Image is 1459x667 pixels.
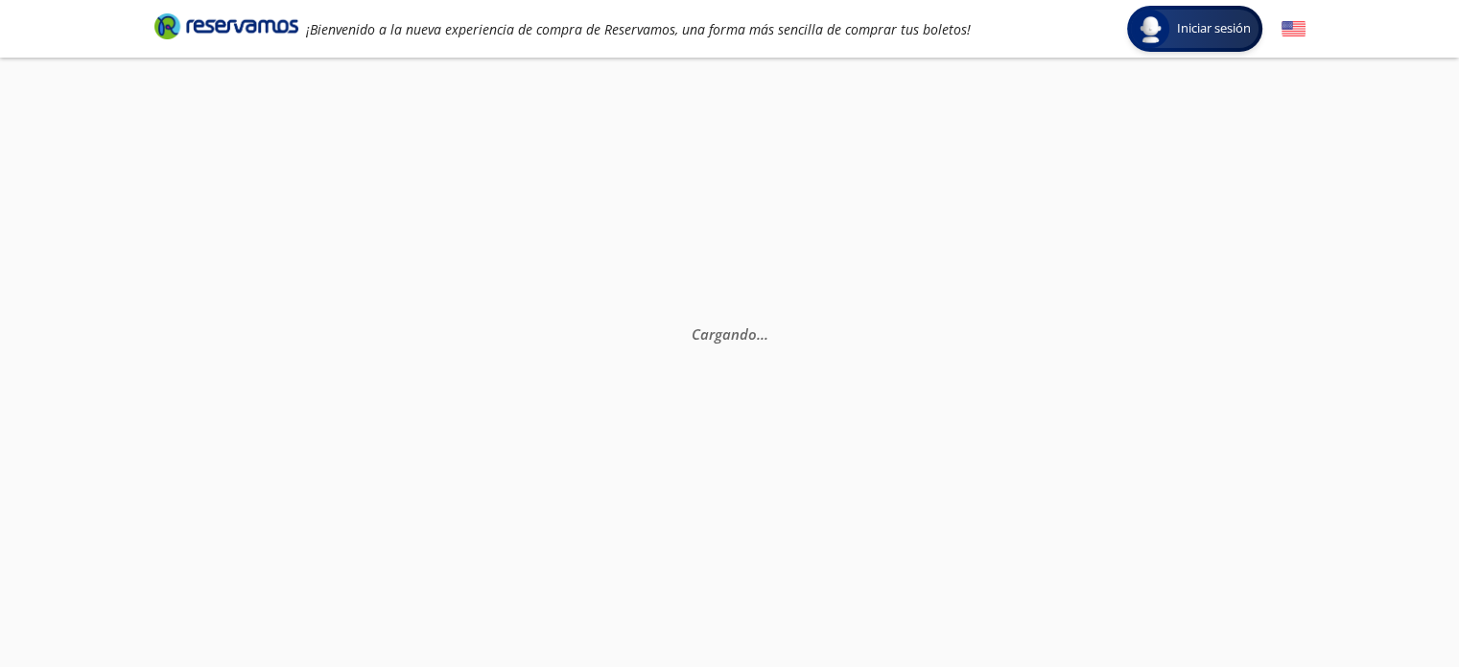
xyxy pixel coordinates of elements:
[691,323,767,343] em: Cargando
[154,12,298,46] a: Brand Logo
[756,323,760,343] span: .
[1282,17,1306,41] button: English
[764,323,767,343] span: .
[1169,19,1259,38] span: Iniciar sesión
[306,20,971,38] em: ¡Bienvenido a la nueva experiencia de compra de Reservamos, una forma más sencilla de comprar tus...
[760,323,764,343] span: .
[154,12,298,40] i: Brand Logo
